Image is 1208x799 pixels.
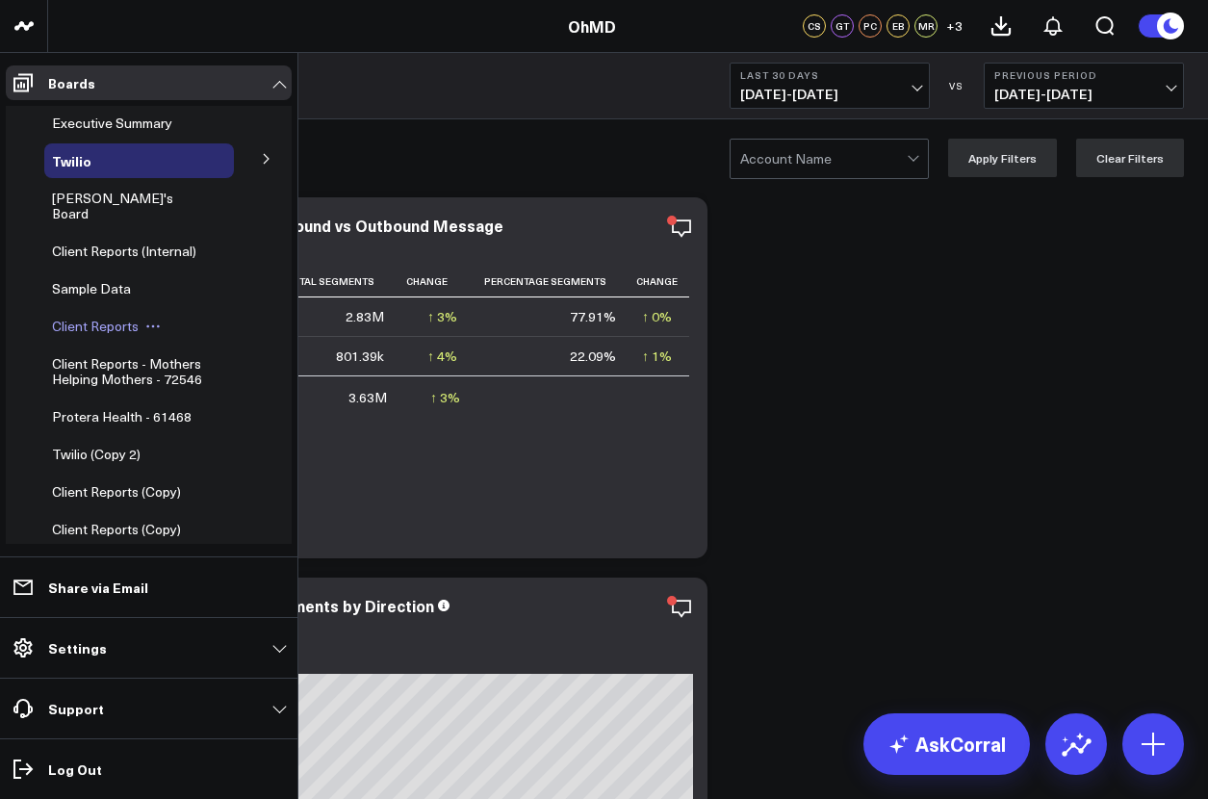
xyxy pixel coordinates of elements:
span: [DATE] - [DATE] [740,87,919,102]
a: [PERSON_NAME]'s Board [52,191,206,221]
div: ↑ 3% [430,388,460,407]
th: Percentage Segments [475,266,633,297]
div: ↑ 4% [427,347,457,366]
span: Sample Data [52,279,131,297]
b: Previous Period [994,69,1173,81]
span: Protera Health - 61468 [52,407,192,425]
a: Twilio (Copy 2) [52,447,141,462]
p: Share via Email [48,580,148,595]
a: Client Reports (Internal) [52,244,196,259]
a: Client Reports (Copy) [52,484,181,500]
span: Client Reports [52,317,139,335]
th: Total Segments [279,266,401,297]
button: +3 [942,14,965,38]
div: ↑ 0% [642,307,672,326]
div: MR [914,14,938,38]
div: 22.09% [570,347,616,366]
span: Client Reports (Internal) [52,242,196,260]
span: Client Reports (Copy) [52,482,181,501]
p: Log Out [48,761,102,777]
span: [DATE] - [DATE] [994,87,1173,102]
span: Client Reports (Copy) [52,520,181,538]
th: Change [401,266,474,297]
button: Last 30 Days[DATE]-[DATE] [730,63,930,109]
div: ↑ 3% [427,307,457,326]
span: [PERSON_NAME]'s Board [52,189,173,222]
div: Previous: 3.53M [87,658,693,674]
a: OhMD [568,15,616,37]
button: Previous Period[DATE]-[DATE] [984,63,1184,109]
a: AskCorral [863,713,1030,775]
a: Client Reports - Mothers Helping Mothers - 72546 [52,356,218,387]
div: GT [831,14,854,38]
span: Twilio (Copy 2) [52,445,141,463]
th: Change [633,266,689,297]
div: 801.39k [336,347,384,366]
div: EB [887,14,910,38]
span: Executive Summary [52,114,172,132]
div: PC [859,14,882,38]
b: Last 30 Days [740,69,919,81]
div: 3.63M [348,388,387,407]
a: Protera Health - 61468 [52,409,192,425]
div: CS [803,14,826,38]
a: Sample Data [52,281,131,296]
div: 77.91% [570,307,616,326]
a: Client Reports [52,319,139,334]
a: Executive Summary [52,116,172,131]
span: Client Reports - Mothers Helping Mothers - 72546 [52,354,202,388]
p: Support [48,701,104,716]
a: Twilio [52,153,91,168]
div: 2.83M [346,307,384,326]
a: Client Reports (Copy) [52,522,181,537]
div: ↑ 1% [642,347,672,366]
span: Twilio [52,151,91,170]
p: Settings [48,640,107,656]
button: Clear Filters [1076,139,1184,177]
div: VS [939,80,974,91]
button: Apply Filters [948,139,1057,177]
a: Log Out [6,752,292,786]
span: + 3 [946,19,963,33]
p: Boards [48,75,95,90]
